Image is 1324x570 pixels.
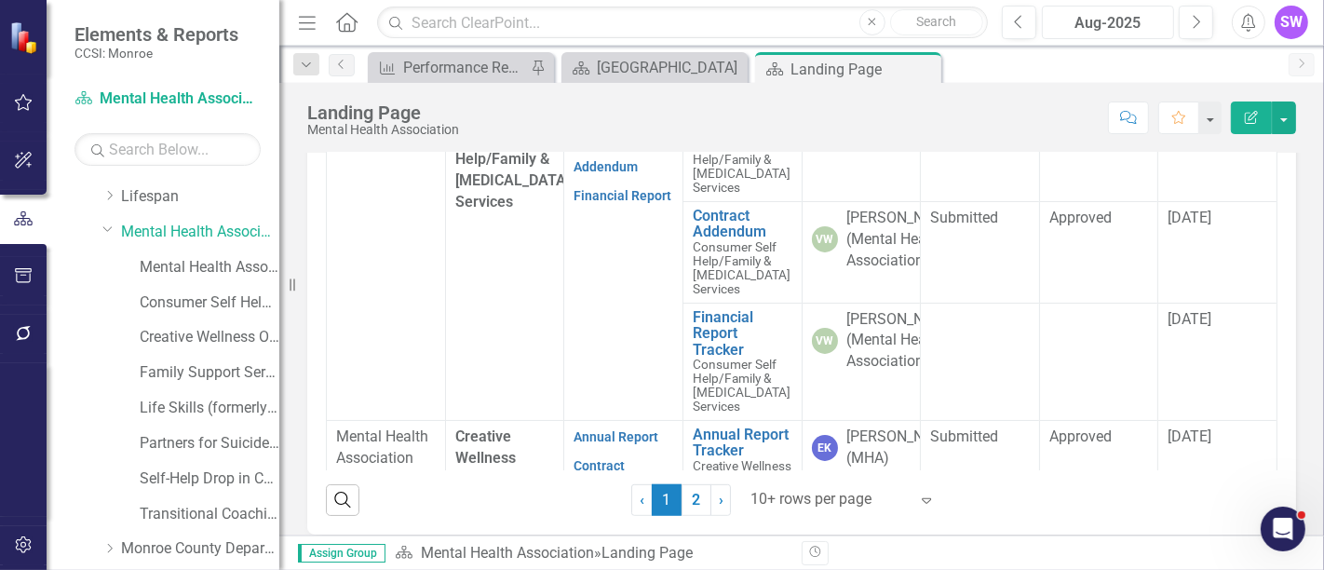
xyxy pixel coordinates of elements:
div: Performance Report [403,56,526,79]
div: [PERSON_NAME] (MHA) [847,427,959,469]
a: Family Support Services [140,362,279,384]
td: Double-Click to Edit [921,420,1040,494]
a: Mental Health Association [421,544,594,562]
td: Double-Click to Edit [921,303,1040,420]
span: [DATE] [1168,209,1211,226]
p: Mental Health Association [336,427,436,469]
td: Double-Click to Edit [1158,420,1277,494]
td: Double-Click to Edit Right Click for Context Menu [682,201,802,303]
span: Consumer Self Help/Family & [MEDICAL_DATA] Services [693,357,790,414]
td: Double-Click to Edit [921,201,1040,303]
div: [GEOGRAPHIC_DATA] [597,56,743,79]
span: Approved [1049,427,1112,445]
td: Double-Click to Edit [327,101,446,421]
span: ‹ [640,491,644,509]
button: SW [1275,6,1308,39]
span: Consumer Self Help/Family & [MEDICAL_DATA] Services [693,138,790,195]
img: ClearPoint Strategy [9,21,42,54]
a: Consumer Self Help/Family & [MEDICAL_DATA] Services [140,292,279,314]
td: Double-Click to Edit [802,420,921,494]
td: Double-Click to Edit [1039,420,1158,494]
td: Double-Click to Edit [802,303,921,420]
span: Creative Wellness Opportunities [455,427,546,488]
span: Search [916,14,956,29]
span: Approved [1049,209,1112,226]
a: Annual Report [574,429,658,444]
span: Elements & Reports [74,23,238,46]
input: Search ClearPoint... [377,7,988,39]
div: Landing Page [307,102,459,123]
span: [DATE] [1168,310,1211,328]
a: Partners for Suicide Prevention [140,433,279,455]
span: Submitted [930,209,998,226]
div: Landing Page [790,58,937,81]
a: Lifespan [121,186,279,208]
td: Double-Click to Edit Right Click for Context Menu [682,420,802,494]
a: [GEOGRAPHIC_DATA] [566,56,743,79]
a: Annual Report Tracker [693,427,792,459]
a: Contract Addendum [693,208,792,240]
span: 1 [652,484,682,516]
td: Double-Click to Edit [1039,201,1158,303]
td: Double-Click to Edit Right Click for Context Menu [682,303,802,420]
a: 2 [682,484,711,516]
div: » [395,543,788,564]
a: Self-Help Drop in Center [140,468,279,490]
input: Search Below... [74,133,261,166]
span: Consumer Self Help/Family & [MEDICAL_DATA] Services [455,107,570,210]
div: [PERSON_NAME] (Mental Health Association) [847,208,959,272]
a: Mental Health Association (MCOMH Internal) [140,257,279,278]
div: VW [812,328,838,354]
a: Mental Health Association [74,88,261,110]
a: Transitional Coaching and Training [140,504,279,525]
a: Financial Report Tracker [693,309,792,359]
a: Creative Wellness Opportunities [140,327,279,348]
div: VW [812,226,838,252]
div: Mental Health Association [307,123,459,137]
span: [DATE] [1168,427,1211,445]
span: › [719,491,723,509]
td: Double-Click to Edit [1039,303,1158,420]
a: Monroe County Department of Social Services [121,538,279,560]
a: Financial Report [574,188,671,203]
span: Assign Group [298,544,385,563]
button: Aug-2025 [1042,6,1174,39]
td: Double-Click to Edit [1158,303,1277,420]
td: Double-Click to Edit [1158,201,1277,303]
span: Creative Wellness Opportunities [693,458,791,487]
a: Mental Health Association [121,222,279,243]
span: Submitted [930,427,998,445]
a: Contract Addendum [574,458,638,495]
td: Double-Click to Edit [802,201,921,303]
span: Consumer Self Help/Family & [MEDICAL_DATA] Services [693,239,790,296]
div: EK [812,435,838,461]
small: CCSI: Monroe [74,46,238,61]
button: Search [890,9,983,35]
div: [PERSON_NAME] (Mental Health Association) [847,309,959,373]
div: Landing Page [601,544,693,562]
iframe: Intercom live chat [1261,507,1305,551]
td: Double-Click to Edit [564,101,683,421]
a: Contract Addendum [574,138,638,174]
div: Aug-2025 [1048,12,1168,34]
a: Performance Report [372,56,526,79]
a: Life Skills (formerly New Directions) [140,398,279,419]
